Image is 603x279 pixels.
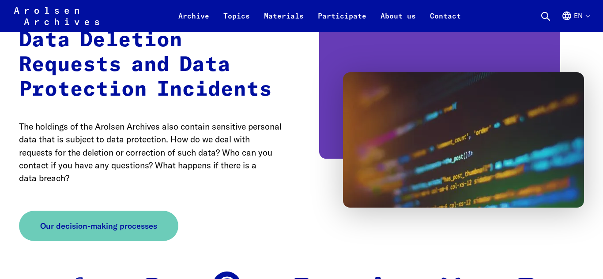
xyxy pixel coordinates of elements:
a: Archive [171,11,216,32]
strong: Dealing with Data Deletion Requests and Data Protection Incidents [19,5,272,100]
a: Participate [311,11,373,32]
nav: Primary [171,5,468,26]
p: The holdings of the Arolsen Archives also contain sensitive personal data that is subject to data... [19,120,284,185]
a: About us [373,11,423,32]
a: Materials [257,11,311,32]
a: Our decision-making processes [19,211,178,241]
a: Contact [423,11,468,32]
span: Our decision-making processes [40,220,157,232]
a: Topics [216,11,257,32]
button: English, language selection [562,11,589,32]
